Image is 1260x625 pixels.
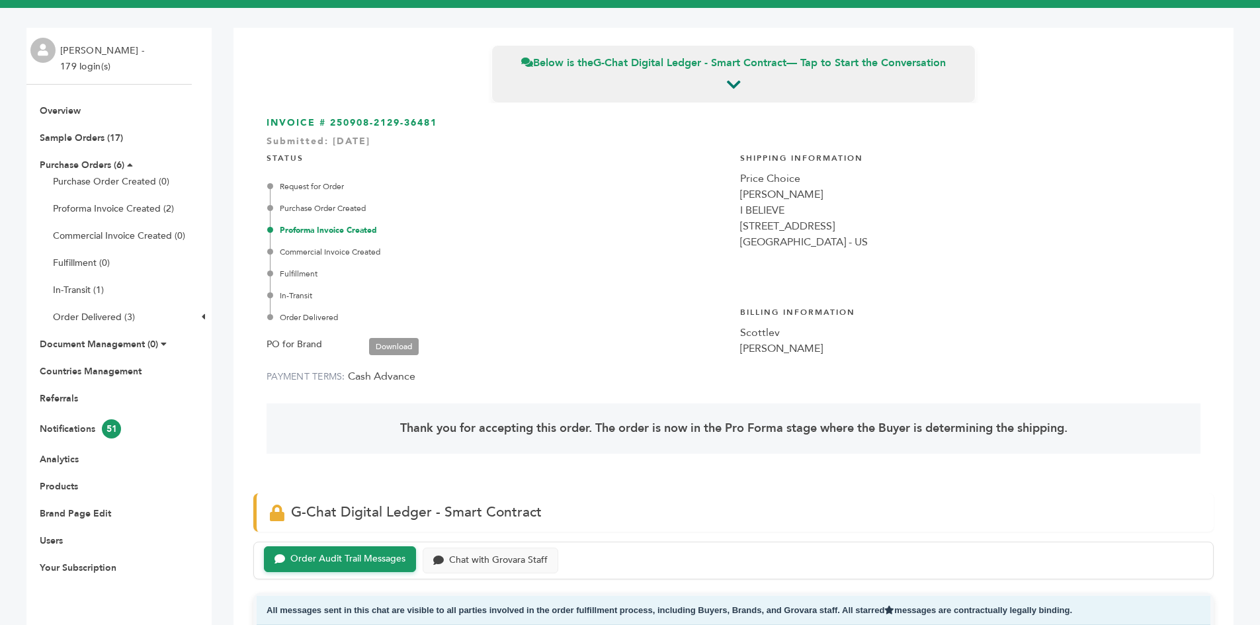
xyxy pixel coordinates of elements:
[30,38,56,63] img: profile.png
[267,116,1200,130] h3: INVOICE # 250908-2129-36481
[740,218,1200,234] div: [STREET_ADDRESS]
[270,312,727,323] div: Order Delivered
[369,338,419,355] a: Download
[40,338,158,351] a: Document Management (0)
[449,555,548,566] div: Chat with Grovara Staff
[102,419,121,438] span: 51
[40,480,78,493] a: Products
[40,534,63,547] a: Users
[290,554,405,565] div: Order Audit Trail Messages
[740,297,1200,325] h4: Billing Information
[53,175,169,188] a: Purchase Order Created (0)
[40,423,121,435] a: Notifications51
[267,135,1200,155] div: Submitted: [DATE]
[40,453,79,466] a: Analytics
[740,202,1200,218] div: I BELIEVE
[267,370,345,383] label: PAYMENT TERMS:
[53,311,135,323] a: Order Delivered (3)
[40,507,111,520] a: Brand Page Edit
[740,143,1200,171] h4: Shipping Information
[40,365,142,378] a: Countries Management
[40,132,123,144] a: Sample Orders (17)
[348,369,415,384] span: Cash Advance
[53,229,185,242] a: Commercial Invoice Created (0)
[40,159,124,171] a: Purchase Orders (6)
[267,337,322,353] label: PO for Brand
[40,104,81,117] a: Overview
[740,325,1200,341] div: Scottlev
[270,290,727,302] div: In-Transit
[270,268,727,280] div: Fulfillment
[270,224,727,236] div: Proforma Invoice Created
[270,202,727,214] div: Purchase Order Created
[740,187,1200,202] div: [PERSON_NAME]
[53,284,104,296] a: In-Transit (1)
[60,43,147,75] li: [PERSON_NAME] - 179 login(s)
[40,392,78,405] a: Referrals
[291,503,542,522] span: G-Chat Digital Ledger - Smart Contract
[740,234,1200,250] div: [GEOGRAPHIC_DATA] - US
[593,56,786,70] strong: G-Chat Digital Ledger - Smart Contract
[40,562,116,574] a: Your Subscription
[53,202,174,215] a: Proforma Invoice Created (2)
[267,403,1200,454] div: Thank you for accepting this order. The order is now in the Pro Forma stage where the Buyer is de...
[740,341,1200,356] div: [PERSON_NAME]
[270,246,727,258] div: Commercial Invoice Created
[267,143,727,171] h4: STATUS
[53,257,110,269] a: Fulfillment (0)
[740,171,1200,187] div: Price Choice
[521,56,946,70] span: Below is the — Tap to Start the Conversation
[270,181,727,192] div: Request for Order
